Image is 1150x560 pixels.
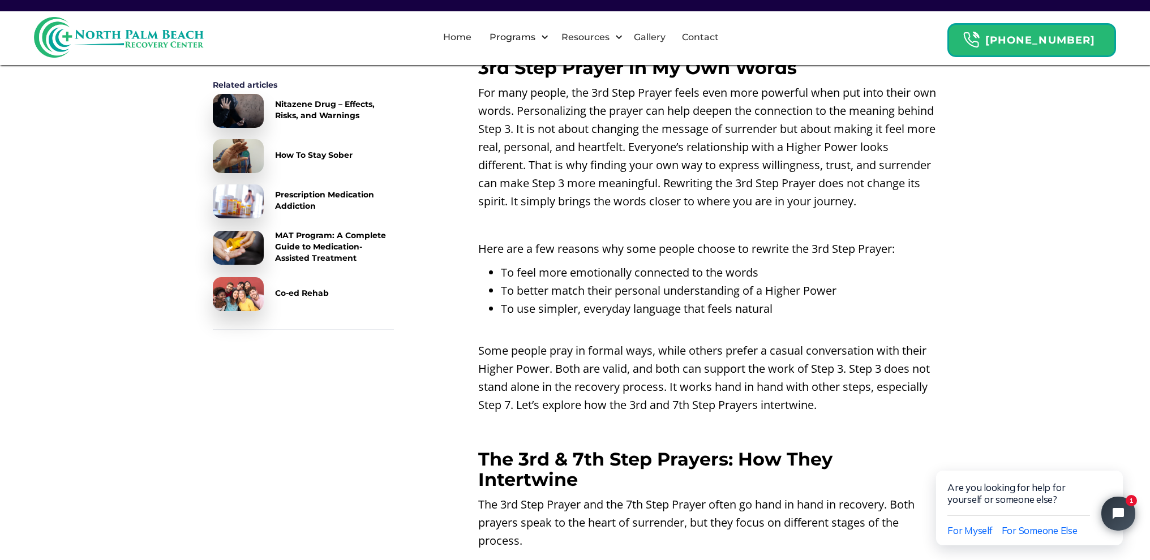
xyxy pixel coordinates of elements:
[912,434,1150,560] iframe: Tidio Chat
[478,240,937,258] p: Here are a few reasons why some people choose to rewrite the 3rd Step Prayer:
[213,79,394,91] div: Related articles
[501,282,937,300] li: To better match their personal understanding of a Higher Power
[478,58,937,78] h2: 3rd Step Prayer in My Own Words
[947,18,1116,57] a: Header Calendar Icons[PHONE_NUMBER]
[275,98,394,121] div: Nitazene Drug – Effects, Risks, and Warnings
[213,184,394,218] a: Prescription Medication Addiction
[675,19,726,55] a: Contact
[627,19,672,55] a: Gallery
[480,19,552,55] div: Programs
[501,300,937,336] li: To use simpler, everyday language that feels natural
[501,264,937,282] li: To feel more emotionally connected to the words
[275,287,329,299] div: Co-ed Rehab
[963,31,980,49] img: Header Calendar Icons
[213,230,394,266] a: MAT Program: A Complete Guide to Medication-Assisted Treatment
[478,216,937,234] p: ‍
[213,139,394,173] a: How To Stay Sober
[275,149,353,161] div: How To Stay Sober
[559,31,612,44] div: Resources
[478,84,937,210] p: For many people, the 3rd Step Prayer feels even more powerful when put into their own words. Pers...
[478,449,937,490] h2: The 3rd & 7th Step Prayers: How They Intertwine
[213,277,394,311] a: Co-ed Rehab
[213,94,394,128] a: Nitazene Drug – Effects, Risks, and Warnings
[436,19,478,55] a: Home
[985,34,1095,46] strong: [PHONE_NUMBER]
[487,31,538,44] div: Programs
[552,19,626,55] div: Resources
[478,420,937,438] p: ‍
[478,496,937,550] p: The 3rd Step Prayer and the 7th Step Prayer often go hand in hand in recovery. Both prayers speak...
[275,189,394,212] div: Prescription Medication Addiction
[478,342,937,414] p: Some people pray in formal ways, while others prefer a casual conversation with their Higher Powe...
[275,230,394,264] div: MAT Program: A Complete Guide to Medication-Assisted Treatment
